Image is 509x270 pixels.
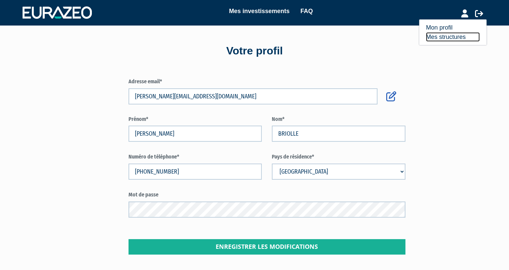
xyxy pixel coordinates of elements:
img: 1732889491-logotype_eurazeo_blanc_rvb.png [23,6,92,18]
input: Prénom [129,126,262,142]
a: Mes structures [426,32,480,42]
label: Numéro de téléphone* [129,153,262,161]
div: Votre profil [63,43,446,59]
button: Enregistrer les modifications [129,239,405,255]
a: FAQ [300,6,313,16]
label: Pays de résidence* [272,153,405,161]
input: Adresse email [129,88,378,104]
a: Mes investissements [229,6,290,16]
label: Prénom* [129,116,262,123]
input: Numéro de téléphone [129,164,262,180]
label: Mot de passe [129,191,405,199]
label: Adresse email* [129,78,405,86]
input: Nom [272,126,405,142]
a: Mon profil [426,23,480,32]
